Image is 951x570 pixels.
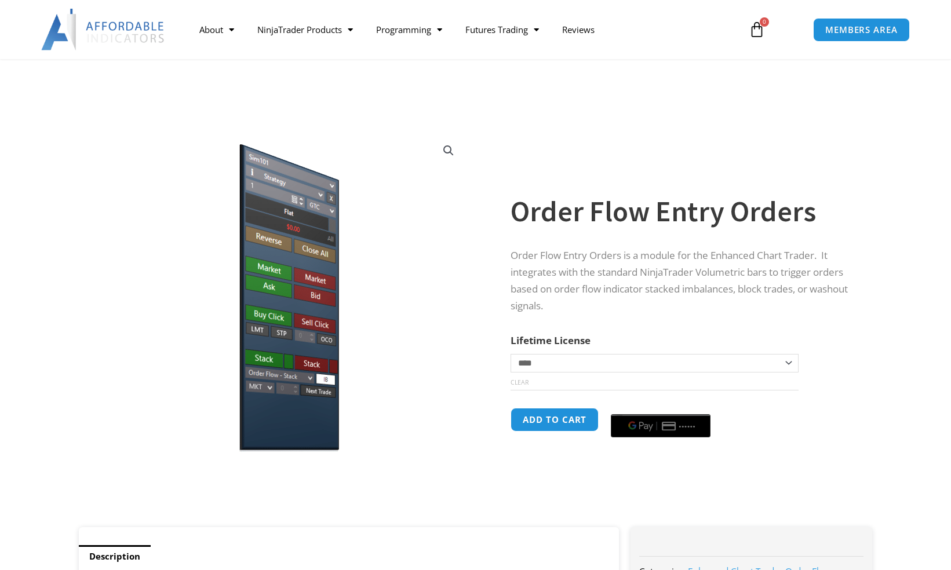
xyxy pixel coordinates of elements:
[511,334,591,347] label: Lifetime License
[438,140,459,161] a: View full-screen image gallery
[188,16,735,43] nav: Menu
[680,422,697,430] text: ••••••
[825,25,898,34] span: MEMBERS AREA
[79,545,151,568] a: Description
[813,18,910,42] a: MEMBERS AREA
[551,16,606,43] a: Reviews
[611,414,710,437] button: Buy with GPay
[454,16,551,43] a: Futures Trading
[511,378,529,386] a: Clear options
[609,406,713,407] iframe: Secure payment input frame
[731,13,782,46] a: 0
[41,9,166,50] img: LogoAI | Affordable Indicators – NinjaTrader
[511,408,599,432] button: Add to cart
[188,16,246,43] a: About
[365,16,454,43] a: Programming
[760,17,769,27] span: 0
[246,16,365,43] a: NinjaTrader Products
[511,191,849,232] h1: Order Flow Entry Orders
[95,131,468,452] img: orderflow entry
[511,247,849,315] p: Order Flow Entry Orders is a module for the Enhanced Chart Trader. It integrates with the standar...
